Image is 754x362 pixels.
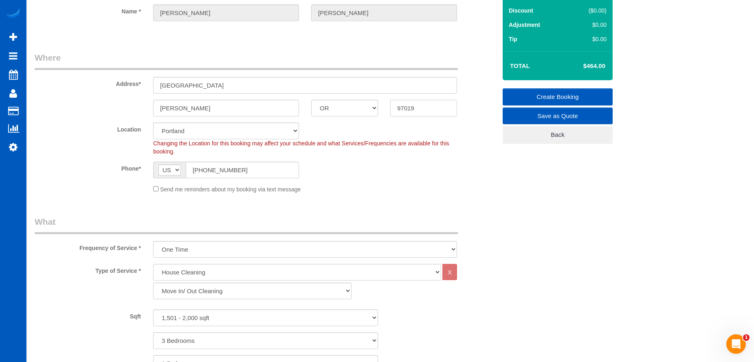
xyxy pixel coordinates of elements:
[186,162,299,178] input: Phone*
[29,77,147,88] label: Address*
[29,4,147,15] label: Name *
[35,216,458,234] legend: What
[509,21,540,29] label: Adjustment
[153,100,299,116] input: City*
[160,186,301,193] span: Send me reminders about my booking via text message
[153,4,299,21] input: First Name*
[29,241,147,252] label: Frequency of Service *
[29,123,147,134] label: Location
[35,52,458,70] legend: Where
[503,108,613,125] a: Save as Quote
[503,88,613,105] a: Create Booking
[503,126,613,143] a: Back
[569,35,607,43] div: $0.00
[559,63,605,70] h4: $464.00
[153,140,449,155] span: Changing the Location for this booking may affect your schedule and what Services/Frequencies are...
[29,264,147,275] label: Type of Service *
[569,7,607,15] div: ($0.00)
[726,334,746,354] iframe: Intercom live chat
[311,4,457,21] input: Last Name*
[509,7,533,15] label: Discount
[390,100,457,116] input: Zip Code*
[569,21,607,29] div: $0.00
[510,62,530,69] strong: Total
[509,35,517,43] label: Tip
[743,334,750,341] span: 1
[29,309,147,320] label: Sqft
[29,162,147,173] label: Phone*
[5,8,21,20] img: Automaid Logo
